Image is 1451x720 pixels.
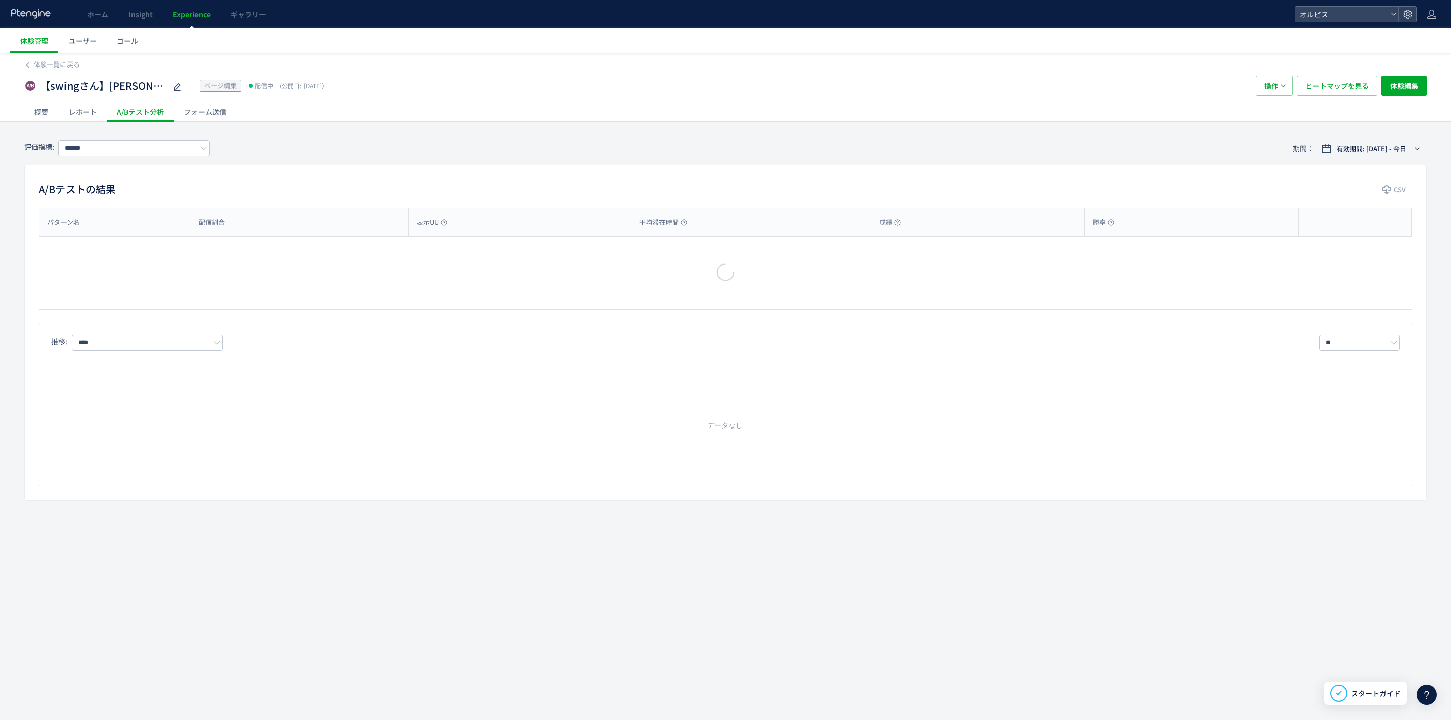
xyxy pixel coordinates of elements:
span: 平均滞在時間 [639,218,687,227]
span: 有効期間: [DATE] - 今日 [1337,144,1406,154]
span: ギャラリー [231,9,266,19]
span: [DATE]） [277,81,328,90]
button: 体験編集 [1381,76,1427,96]
span: 体験編集 [1390,76,1418,96]
h2: A/Bテストの結果 [39,181,116,198]
button: 有効期間: [DATE] - 今日 [1315,141,1427,157]
span: 体験一覧に戻る [34,59,80,69]
span: 勝率 [1093,218,1114,227]
span: 操作 [1264,76,1278,96]
span: (公開日: [280,81,301,90]
button: CSV [1377,182,1412,198]
span: CSV [1394,182,1406,198]
span: ユーザー [69,36,97,46]
div: A/Bテスト分析 [107,102,174,122]
div: 概要 [24,102,58,122]
span: ホーム [87,9,108,19]
span: パターン名 [47,218,80,227]
div: フォーム送信 [174,102,236,122]
span: 配信中 [255,81,273,91]
span: スタートガイド [1351,688,1401,699]
span: 期間： [1293,140,1314,157]
span: 表示UU [417,218,447,227]
span: Insight [128,9,153,19]
span: 体験管理 [20,36,48,46]
button: ヒートマップを見る [1297,76,1377,96]
button: 操作 [1256,76,1293,96]
span: 推移: [51,336,68,346]
span: オルビス [1297,7,1387,22]
span: ページ編集 [204,81,237,90]
span: 【swingさん】ヘッダー&CVブロック検証 [40,79,166,93]
span: 成績 [879,218,901,227]
span: ゴール [117,36,138,46]
div: レポート [58,102,107,122]
span: 配信割合 [199,218,225,227]
span: Experience [173,9,211,19]
span: ヒートマップを見る [1305,76,1369,96]
span: 評価指標: [24,142,54,152]
text: データなし [707,421,743,429]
